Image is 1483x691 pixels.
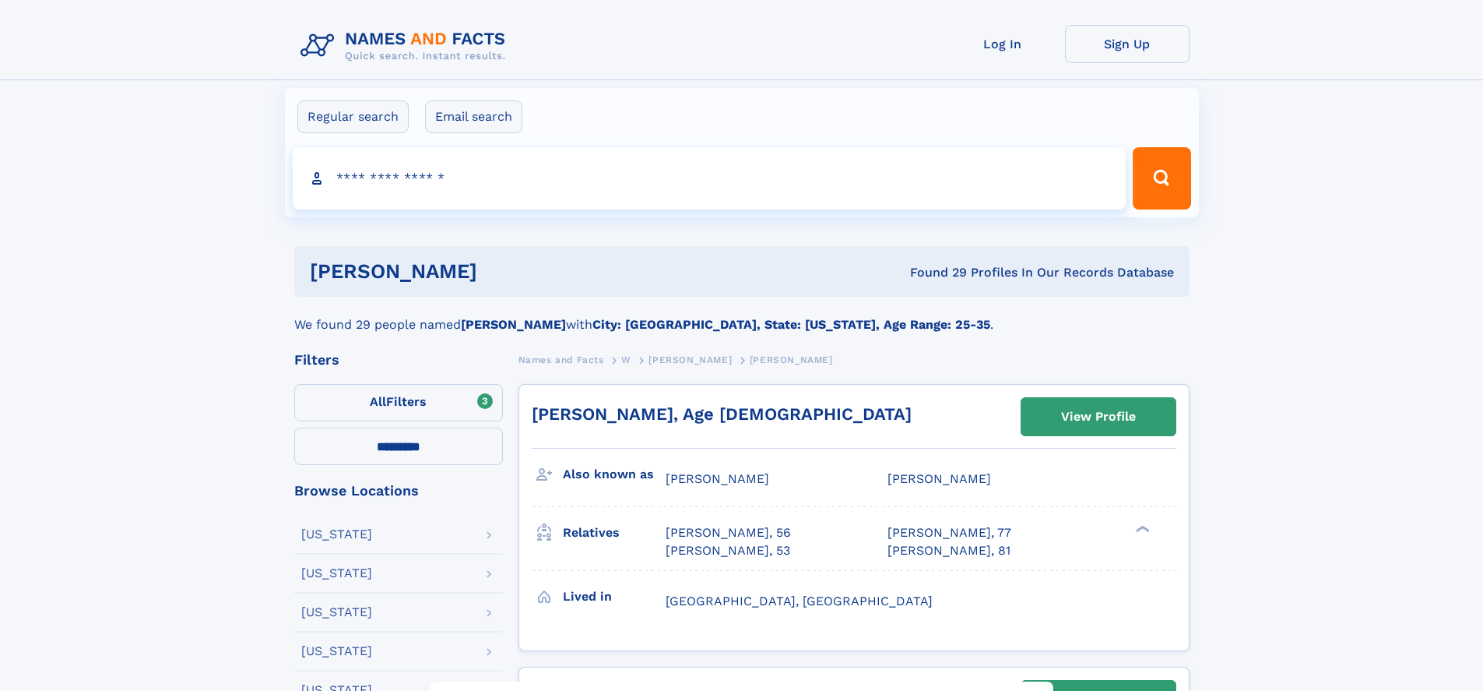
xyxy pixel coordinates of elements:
[294,384,503,421] label: Filters
[1065,25,1190,63] a: Sign Up
[887,524,1011,541] a: [PERSON_NAME], 77
[294,297,1190,334] div: We found 29 people named with .
[310,262,694,281] h1: [PERSON_NAME]
[563,520,666,546] h3: Relatives
[666,524,791,541] a: [PERSON_NAME], 56
[294,25,518,67] img: Logo Names and Facts
[694,264,1174,281] div: Found 29 Profiles In Our Records Database
[301,528,372,541] div: [US_STATE]
[1132,524,1151,534] div: ❯
[425,100,522,133] label: Email search
[887,542,1010,559] a: [PERSON_NAME], 81
[301,645,372,658] div: [US_STATE]
[370,394,386,409] span: All
[301,606,372,619] div: [US_STATE]
[461,317,566,332] b: [PERSON_NAME]
[621,350,631,369] a: W
[1021,398,1176,435] a: View Profile
[750,354,833,365] span: [PERSON_NAME]
[621,354,631,365] span: W
[592,317,990,332] b: City: [GEOGRAPHIC_DATA], State: [US_STATE], Age Range: 25-35
[297,100,409,133] label: Regular search
[887,471,991,486] span: [PERSON_NAME]
[1133,147,1190,210] button: Search Button
[563,461,666,488] h3: Also known as
[518,350,604,369] a: Names and Facts
[563,583,666,610] h3: Lived in
[294,484,503,498] div: Browse Locations
[1061,399,1136,435] div: View Profile
[648,354,732,365] span: [PERSON_NAME]
[294,353,503,367] div: Filters
[301,567,372,580] div: [US_STATE]
[666,594,933,608] span: [GEOGRAPHIC_DATA], [GEOGRAPHIC_DATA]
[940,25,1065,63] a: Log In
[666,471,769,486] span: [PERSON_NAME]
[666,542,790,559] a: [PERSON_NAME], 53
[648,350,732,369] a: [PERSON_NAME]
[293,147,1126,210] input: search input
[532,404,912,424] a: [PERSON_NAME], Age [DEMOGRAPHIC_DATA]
